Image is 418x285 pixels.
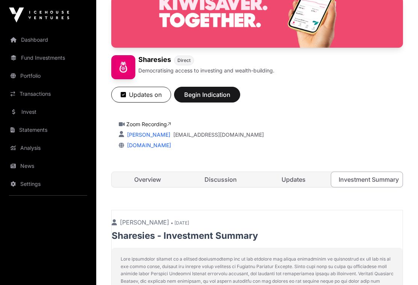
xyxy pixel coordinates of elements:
h1: Sharesies [138,55,171,65]
a: Invest [6,104,90,120]
img: Sharesies [111,55,135,79]
a: Investment Summary [331,172,403,187]
a: [DOMAIN_NAME] [124,142,171,148]
a: Settings [6,176,90,192]
a: Updates [258,172,330,187]
a: Transactions [6,86,90,102]
a: Begin Indication [174,94,240,102]
p: Sharesies - Investment Summary [112,230,403,242]
a: [EMAIL_ADDRESS][DOMAIN_NAME] [173,131,264,139]
button: Updates on [111,87,171,103]
img: Icehouse Ventures Logo [9,8,69,23]
a: Overview [112,172,183,187]
p: Democratising access to investing and wealth-building. [138,67,274,74]
a: Fund Investments [6,50,90,66]
button: Begin Indication [174,87,240,103]
a: Discussion [185,172,257,187]
a: Dashboard [6,32,90,48]
a: Zoom Recording [126,121,171,127]
p: [PERSON_NAME] [112,218,403,227]
a: News [6,158,90,174]
span: Direct [177,57,191,63]
a: Portfolio [6,68,90,84]
span: Begin Indication [183,90,231,99]
a: Analysis [6,140,90,156]
a: [PERSON_NAME] [126,131,170,138]
iframe: Chat Widget [380,249,418,285]
span: • [DATE] [171,220,189,226]
a: Statements [6,122,90,138]
nav: Tabs [112,172,403,187]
